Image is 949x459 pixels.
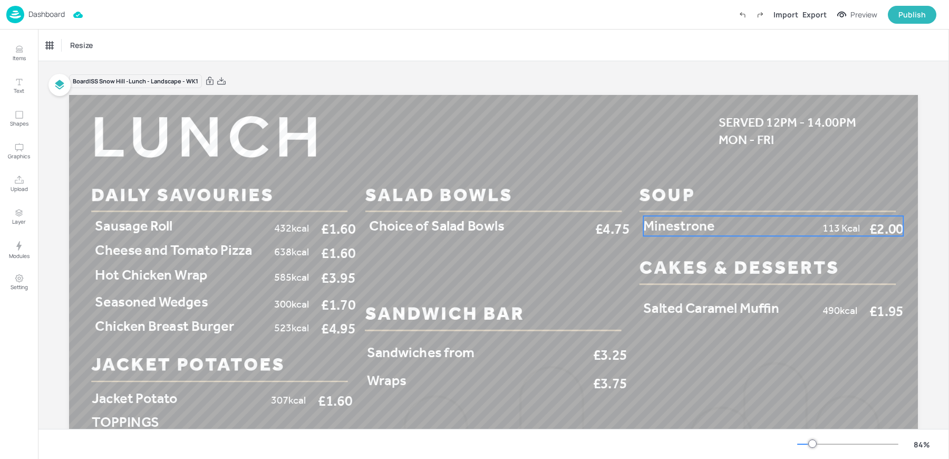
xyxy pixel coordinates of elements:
span: SERVED 12PM - 14.00PM [719,115,856,130]
span: Hot Chicken Wrap [95,266,207,283]
span: £1.70 [321,298,355,312]
div: Import [773,9,798,20]
span: £2.00 [869,222,904,236]
label: Undo (Ctrl + Z) [733,6,751,24]
button: Publish [888,6,936,24]
span: £1.60 [321,246,355,260]
span: 490kcal [822,304,857,316]
img: logo-86c26b7e.jpg [6,6,24,23]
div: 84 % [909,439,934,450]
span: Sandwiches from [367,343,475,360]
span: Chicken Breast Burger [95,317,234,334]
span: £1.60 [318,394,352,408]
button: Preview [831,7,884,23]
span: Wraps [367,371,406,388]
span: Minestrone [643,217,714,234]
span: £3.25 [593,348,627,362]
span: 432kcal [274,222,309,234]
label: Redo (Ctrl + Y) [751,6,769,24]
div: Export [802,9,827,20]
p: Dashboard [28,11,65,18]
span: 638kcal [274,246,309,258]
span: £4.95 [321,322,355,336]
span: 113 Kcal [822,222,860,234]
span: 585kcal [274,271,309,283]
span: 307kcal [271,394,306,406]
span: £3.75 [593,376,627,390]
span: £1.95 [869,304,904,318]
span: MON - FRI [719,133,774,148]
span: £3.95 [321,271,355,285]
span: 300kcal [274,298,309,310]
span: £1.60 [321,222,355,236]
span: 523kcal [274,322,309,334]
span: Cheese and Tomato Pizza [95,242,252,259]
span: Sausage Roll [95,217,172,234]
span: Jacket Potato [92,389,177,406]
span: £4.75 [595,222,630,236]
span: Salted Caramel Muffin [643,300,779,317]
div: Board ISS Snow Hill -Lunch - Landscape - WK1 [69,74,202,89]
span: Seasoned Wedges [95,293,208,310]
span: Resize [68,40,95,51]
div: Preview [850,9,877,21]
div: Publish [898,9,926,21]
span: Choice of Salad Bowls [369,217,504,234]
span: TOPPINGS [92,414,159,431]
